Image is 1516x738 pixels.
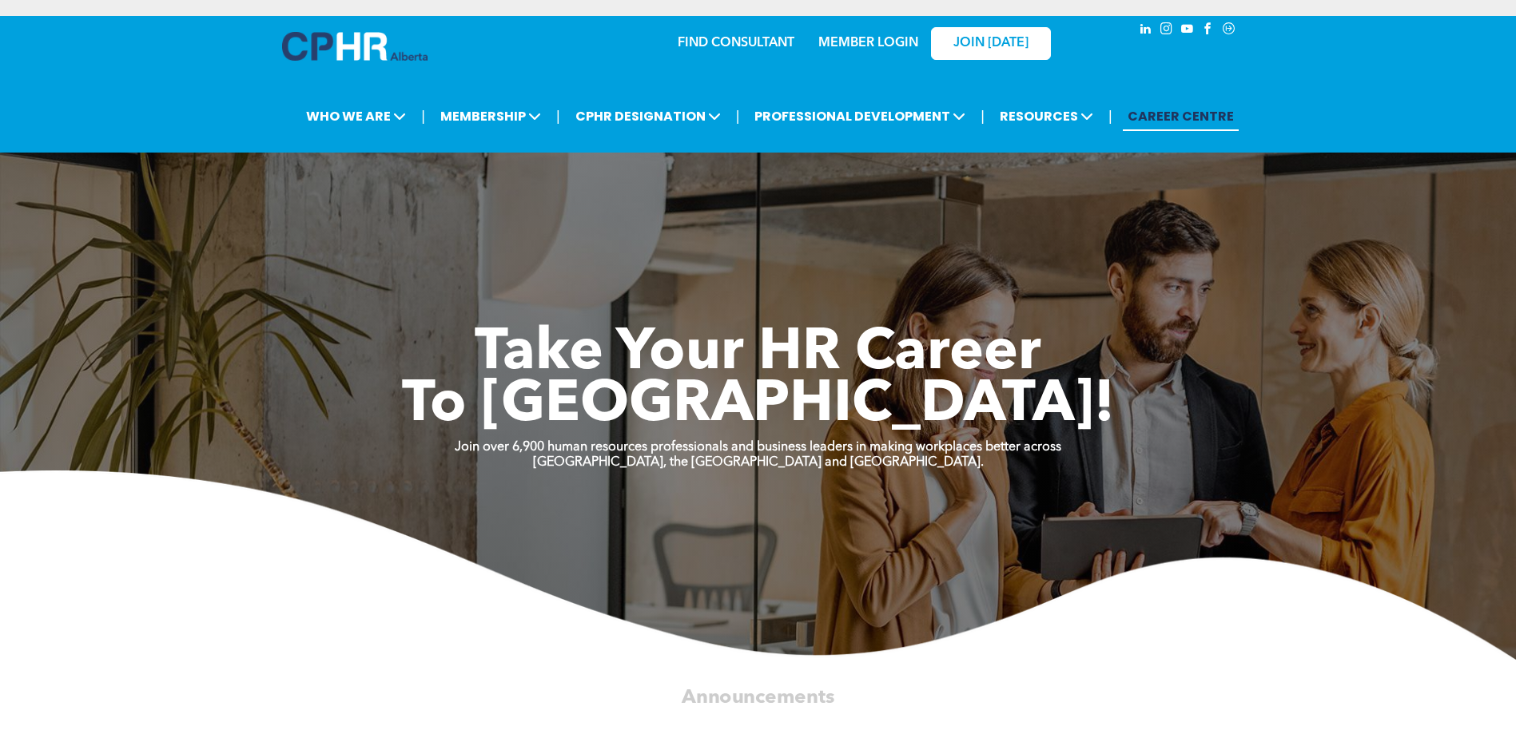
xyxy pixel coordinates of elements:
strong: [GEOGRAPHIC_DATA], the [GEOGRAPHIC_DATA] and [GEOGRAPHIC_DATA]. [533,456,984,469]
a: youtube [1179,20,1196,42]
span: To [GEOGRAPHIC_DATA]! [402,377,1115,434]
li: | [421,100,425,133]
li: | [556,100,560,133]
strong: Join over 6,900 human resources professionals and business leaders in making workplaces better ac... [455,441,1061,454]
a: JOIN [DATE] [931,27,1051,60]
span: Take Your HR Career [475,325,1041,383]
a: CAREER CENTRE [1123,101,1239,131]
img: A blue and white logo for cp alberta [282,32,428,61]
span: PROFESSIONAL DEVELOPMENT [750,101,970,131]
a: Social network [1220,20,1238,42]
span: CPHR DESIGNATION [571,101,726,131]
span: Announcements [682,688,834,707]
li: | [981,100,985,133]
span: WHO WE ARE [301,101,411,131]
a: linkedin [1137,20,1155,42]
span: MEMBERSHIP [436,101,546,131]
a: instagram [1158,20,1176,42]
a: FIND CONSULTANT [678,37,794,50]
span: RESOURCES [995,101,1098,131]
li: | [736,100,740,133]
a: facebook [1200,20,1217,42]
li: | [1108,100,1112,133]
span: JOIN [DATE] [953,36,1029,51]
a: MEMBER LOGIN [818,37,918,50]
